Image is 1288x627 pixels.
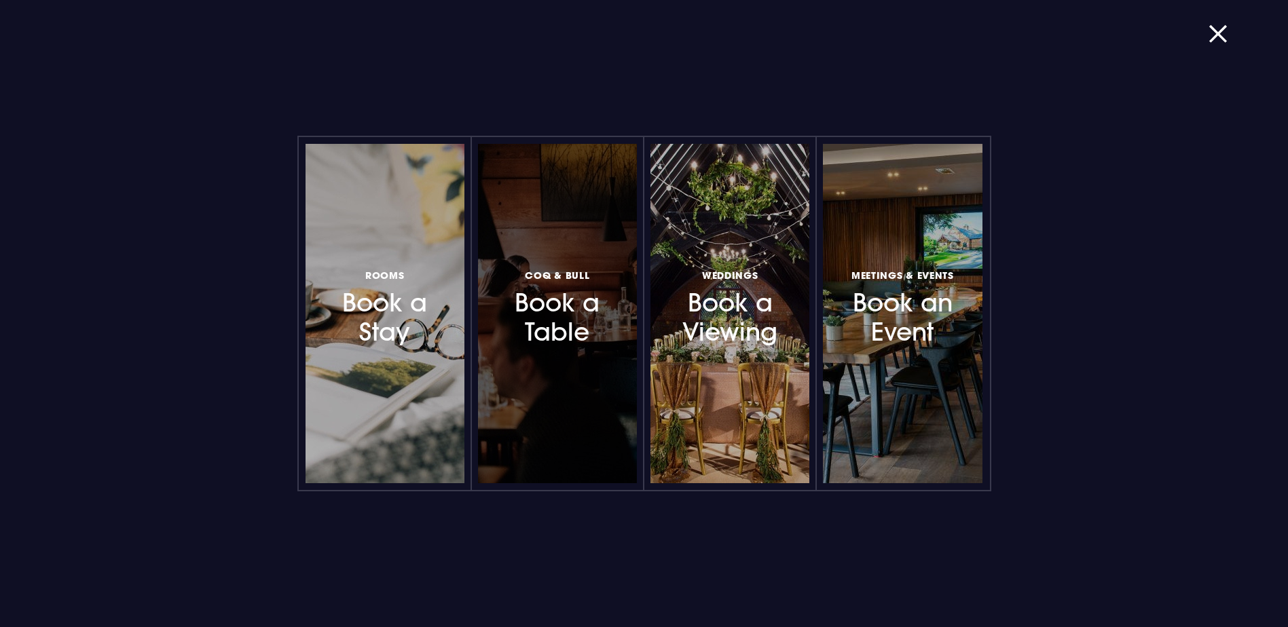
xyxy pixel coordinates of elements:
[365,269,405,282] span: Rooms
[650,144,809,483] a: WeddingsBook a Viewing
[702,269,758,282] span: Weddings
[525,269,589,282] span: Coq & Bull
[843,266,961,347] h3: Book an Event
[306,144,464,483] a: RoomsBook a Stay
[823,144,982,483] a: Meetings & EventsBook an Event
[498,266,617,347] h3: Book a Table
[671,266,789,347] h3: Book a Viewing
[326,266,444,347] h3: Book a Stay
[478,144,637,483] a: Coq & BullBook a Table
[851,269,954,282] span: Meetings & Events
